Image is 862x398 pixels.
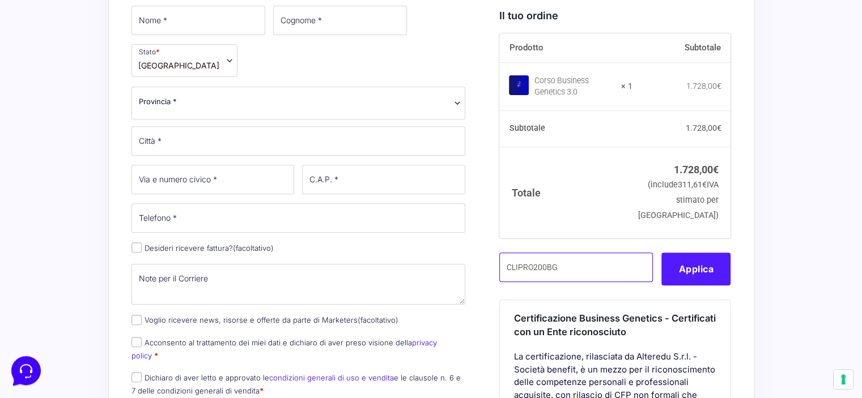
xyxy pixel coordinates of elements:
strong: × 1 [621,82,632,93]
input: Via e numero civico * [131,165,295,194]
input: Dichiaro di aver letto e approvato lecondizioni generali di uso e venditae le clausole n. 6 e 7 d... [131,372,142,382]
input: Coupon [499,253,653,282]
label: Acconsento al trattamento dei miei dati e dichiaro di aver preso visione della [131,338,437,360]
span: (facoltativo) [358,315,398,324]
span: Find an Answer [18,159,77,168]
div: Corso Business Genetics 3.0 [534,76,614,99]
label: Desideri ricevere fattura? [131,243,274,253]
p: Help [176,310,190,320]
span: € [716,82,721,91]
button: Help [148,294,218,320]
h2: Hello from Marketers 👋 [9,9,190,45]
span: Start a Conversation [82,120,159,129]
button: Home [9,294,79,320]
p: Messages [97,310,130,320]
small: (include IVA stimato per [GEOGRAPHIC_DATA]) [638,181,719,221]
button: Start a Conversation [18,113,209,136]
button: Applica [661,253,731,285]
th: Subtotale [499,111,632,147]
input: Nome * [131,6,265,35]
th: Subtotale [632,34,731,63]
iframe: Customerly Messenger Launcher [9,354,43,388]
span: Italia [138,59,219,71]
input: Acconsento al trattamento dei miei dati e dichiaro di aver preso visione dellaprivacy policy [131,337,142,347]
bdi: 1.728,00 [685,124,721,133]
h3: Il tuo ordine [499,8,731,24]
th: Prodotto [499,34,632,63]
input: Cognome * [273,6,407,35]
img: dark [18,82,41,104]
input: Telefono * [131,203,466,233]
span: Certificazione Business Genetics - Certificati con un Ente riconosciuto [514,313,716,338]
span: € [702,181,707,190]
img: dark [54,82,77,104]
a: Open Help Center [141,159,209,168]
input: C.A.P. * [302,165,465,194]
span: Provincia [131,87,466,119]
input: Città * [131,126,466,156]
img: dark [36,82,59,104]
th: Totale [499,147,632,238]
button: Messages [79,294,148,320]
button: Le tue preferenze relative al consenso per le tecnologie di tracciamento [834,370,853,389]
p: Home [34,310,53,320]
a: condizioni generali di uso e vendita [269,373,394,382]
input: Voglio ricevere news, risorse e offerte da parte di Marketers(facoltativo) [131,315,142,325]
label: Voglio ricevere news, risorse e offerte da parte di Marketers [131,315,398,324]
label: Dichiaro di aver letto e approvato le e le clausole n. 6 e 7 delle condizioni generali di vendita [131,373,461,395]
input: Search for an Article... [26,183,185,194]
bdi: 1.728,00 [686,82,721,91]
span: Provincia * [139,96,177,108]
input: Desideri ricevere fattura?(facoltativo) [131,242,142,253]
img: Corso Business Genetics 3.0 [509,75,529,95]
span: (facoltativo) [233,243,274,253]
span: 311,61 [678,181,707,190]
span: Stato [131,44,237,77]
span: Your Conversations [18,63,92,72]
span: € [713,164,719,176]
bdi: 1.728,00 [674,164,719,176]
span: € [716,124,721,133]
